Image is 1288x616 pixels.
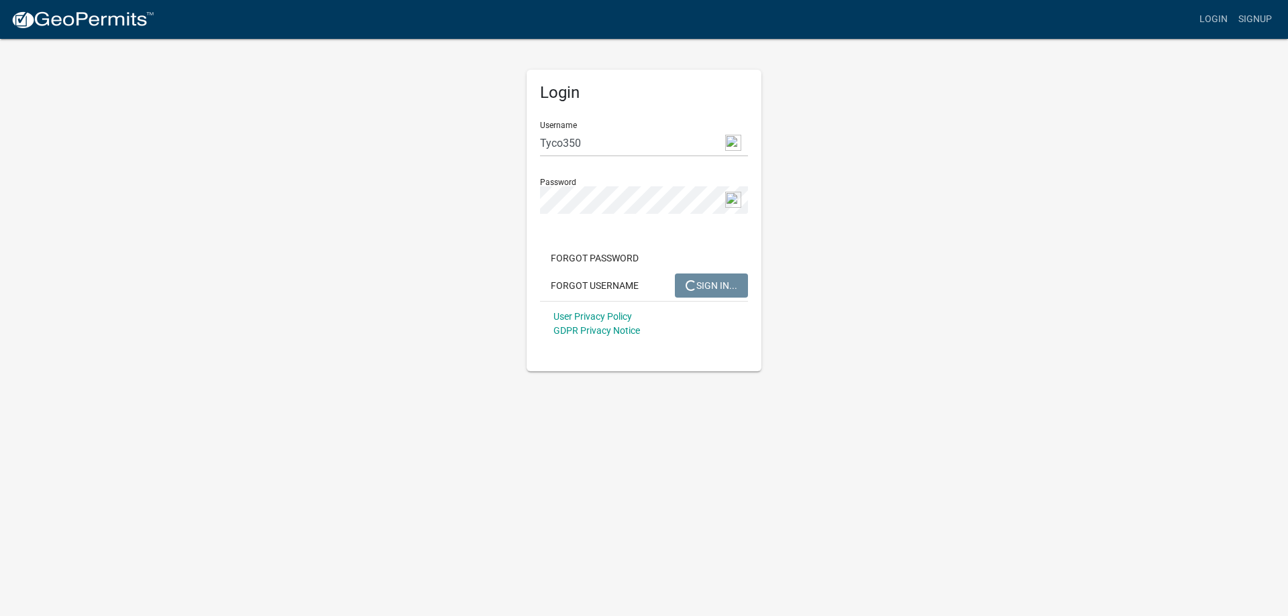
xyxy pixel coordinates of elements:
span: SIGN IN... [686,280,737,290]
button: SIGN IN... [675,273,748,298]
button: Forgot Password [540,246,649,270]
img: npw-badge-icon-locked.svg [725,135,741,151]
a: GDPR Privacy Notice [553,325,640,336]
a: User Privacy Policy [553,311,632,322]
h5: Login [540,83,748,103]
a: Signup [1233,7,1277,32]
button: Forgot Username [540,273,649,298]
a: Login [1194,7,1233,32]
img: npw-badge-icon-locked.svg [725,192,741,208]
